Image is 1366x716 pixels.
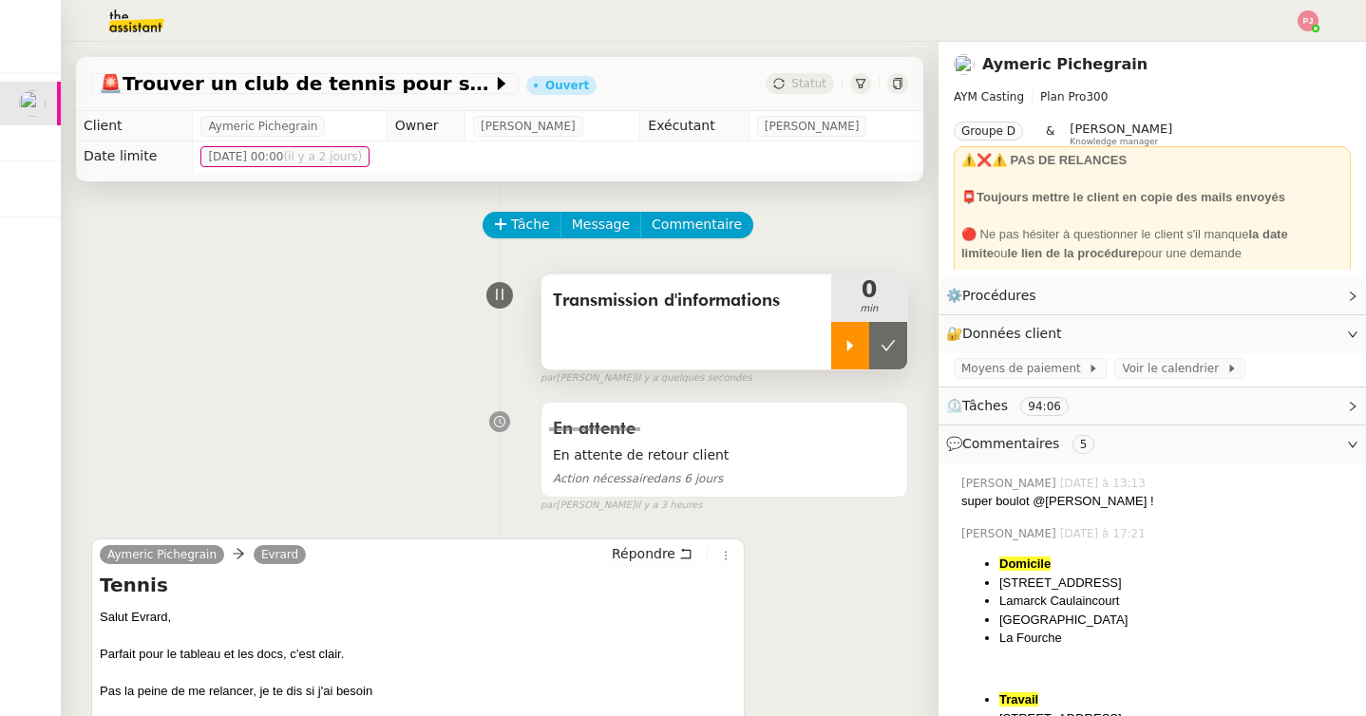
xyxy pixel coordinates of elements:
[977,190,1285,204] strong: Toujours mettre le client en copie des mails envoyés
[100,682,736,701] div: Pas la peine de me relancer, je te dis si j'ai besoin
[954,54,975,75] img: users%2F1PNv5soDtMeKgnH5onPMHqwjzQn1%2Favatar%2Fd0f44614-3c2d-49b8-95e9-0356969fcfd1
[553,421,636,438] span: En attente
[605,543,699,564] button: Répondre
[99,74,492,93] span: Trouver un club de tennis pour septembre
[999,556,1051,571] strong: Domicile
[99,72,123,95] span: 🚨
[939,315,1366,352] div: 🔐Données client
[541,498,702,514] small: [PERSON_NAME]
[483,212,561,238] button: Tâche
[19,90,46,117] img: users%2F1PNv5soDtMeKgnH5onPMHqwjzQn1%2Favatar%2Fd0f44614-3c2d-49b8-95e9-0356969fcfd1
[1040,90,1086,104] span: Plan Pro
[541,498,557,514] span: par
[954,122,1023,141] nz-tag: Groupe D
[946,285,1045,307] span: ⚙️
[954,90,1024,104] span: AYM Casting
[765,117,860,136] span: [PERSON_NAME]
[939,387,1366,424] div: ⏲️Tâches 94:06
[553,472,723,485] span: dans 6 jours
[791,77,826,90] span: Statut
[962,288,1036,303] span: Procédures
[946,398,1085,413] span: ⏲️
[1070,122,1172,146] app-user-label: Knowledge manager
[254,546,306,563] a: Evrard
[511,214,550,236] span: Tâche
[208,117,317,136] span: Aymeric Pichegrain
[1072,435,1095,454] nz-tag: 5
[962,436,1059,451] span: Commentaires
[283,150,362,163] span: (il y a 2 jours)
[962,398,1008,413] span: Tâches
[961,359,1088,378] span: Moyens de paiement
[999,611,1351,630] li: [GEOGRAPHIC_DATA]
[387,111,465,141] td: Owner
[553,444,896,466] span: En attente de retour client
[76,141,193,172] td: Date limite
[572,214,630,236] span: Message
[1070,137,1158,147] span: Knowledge manager
[636,370,752,386] span: il y a quelques secondes
[831,301,907,317] span: min
[961,492,1351,511] div: super boulot @[PERSON_NAME] !
[553,472,654,485] span: Action nécessaire
[560,212,641,238] button: Message
[640,111,749,141] td: Exécutant
[541,370,752,386] small: [PERSON_NAME]
[640,212,753,238] button: Commentaire
[636,498,703,514] span: il y a 3 heures
[100,608,736,627] div: Salut Evrard,
[939,425,1366,462] div: 💬Commentaires 5
[208,147,362,166] span: [DATE] 00:00
[1020,397,1069,416] nz-tag: 94:06
[100,546,224,563] a: Aymeric Pichegrain
[100,645,736,664] div: Parfait pour le tableau et les docs, c’est clair.
[100,572,736,598] h4: Tennis
[1086,90,1108,104] span: 300
[652,214,742,236] span: Commentaire
[612,544,675,563] span: Répondre
[1007,246,1137,260] strong: le lien de la procédure
[999,592,1351,611] li: Lamarck Caulaincourt
[1060,475,1149,492] span: [DATE] à 13:13
[961,475,1060,492] span: [PERSON_NAME]
[961,227,1288,260] strong: la date limite
[961,153,1127,167] strong: ⚠️❌⚠️ PAS DE RELANCES
[831,278,907,301] span: 0
[999,692,1038,707] strong: Travail
[481,117,576,136] span: [PERSON_NAME]
[545,80,589,91] div: Ouvert
[946,323,1070,345] span: 🔐
[961,225,1343,262] div: 🔴 Ne pas hésiter à questionner le client s'il manque ou pour une demande
[1046,122,1054,146] span: &
[961,525,1060,542] span: [PERSON_NAME]
[541,370,557,386] span: par
[939,277,1366,314] div: ⚙️Procédures
[999,574,1351,593] li: [STREET_ADDRESS]
[1122,359,1225,378] span: Voir le calendrier
[946,436,1102,451] span: 💬
[982,55,1148,73] a: Aymeric Pichegrain
[553,287,820,315] span: Transmission d'informations
[1060,525,1149,542] span: [DATE] à 17:21
[961,188,1343,207] div: 📮
[1070,122,1172,136] span: [PERSON_NAME]
[999,629,1351,648] li: La Fourche
[1298,10,1319,31] img: svg
[76,111,193,141] td: Client
[962,326,1062,341] span: Données client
